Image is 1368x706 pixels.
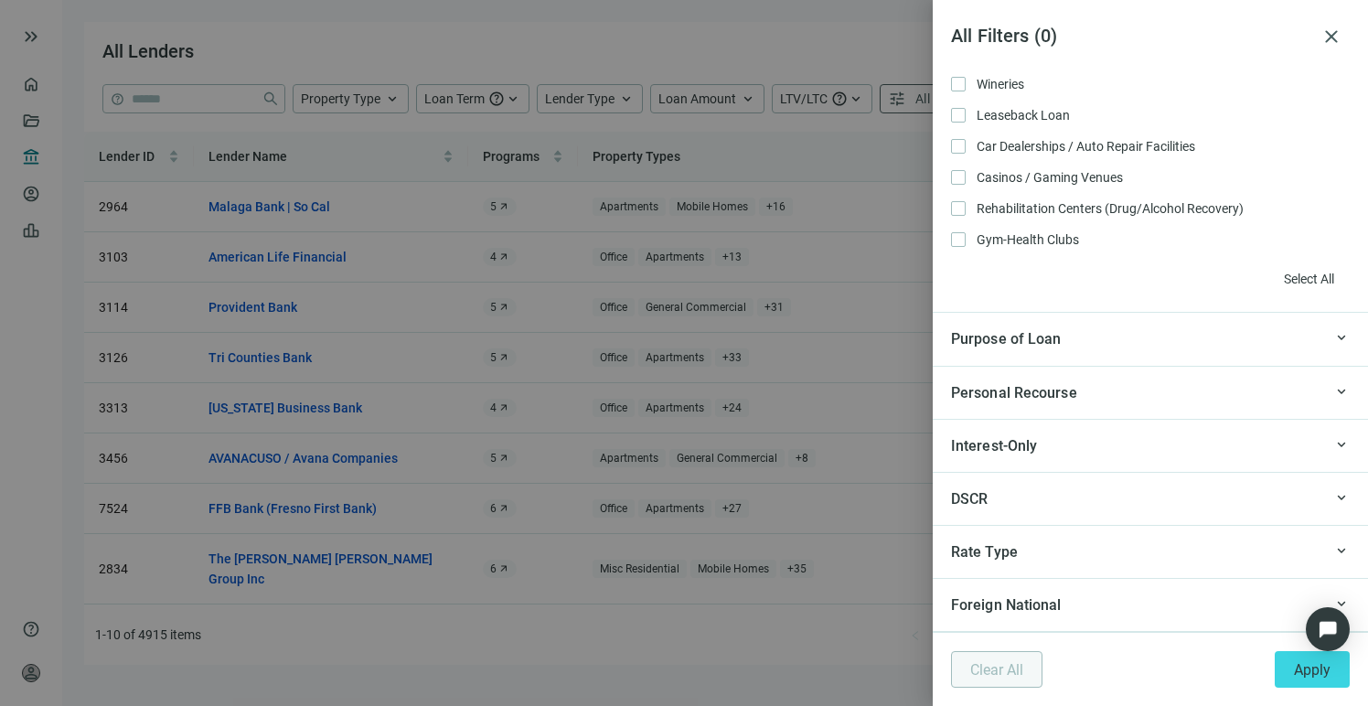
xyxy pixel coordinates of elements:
[1284,272,1334,286] span: Select All
[966,136,1202,156] span: Car Dealerships / Auto Repair Facilities
[933,312,1368,365] div: keyboard_arrow_upPurpose of Loan
[933,631,1368,684] div: keyboard_arrow_upHas Cashout
[1320,26,1342,48] span: close
[933,578,1368,631] div: keyboard_arrow_upForeign National
[1268,264,1350,294] button: Select All
[951,384,1077,401] span: Personal Recourse
[1313,18,1350,55] button: close
[933,419,1368,472] div: keyboard_arrow_upInterest-Only
[951,543,1018,561] span: Rate Type
[951,596,1062,614] span: Foreign National
[966,167,1130,187] span: Casinos / Gaming Venues
[951,330,1062,348] span: Purpose of Loan
[951,437,1037,455] span: Interest-Only
[951,651,1042,688] button: Clear All
[966,74,1031,94] span: Wineries
[1306,607,1350,651] div: Open Intercom Messenger
[933,472,1368,525] div: keyboard_arrow_upDSCR
[933,525,1368,578] div: keyboard_arrow_upRate Type
[951,22,1313,50] article: All Filters ( 0 )
[1294,661,1331,679] span: Apply
[966,198,1251,219] span: Rehabilitation Centers (Drug/Alcohol Recovery)
[933,366,1368,419] div: keyboard_arrow_upPersonal Recourse
[966,105,1077,125] span: Leaseback Loan
[966,230,1086,250] span: Gym-Health Clubs
[1275,651,1350,688] button: Apply
[951,490,988,508] span: DSCR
